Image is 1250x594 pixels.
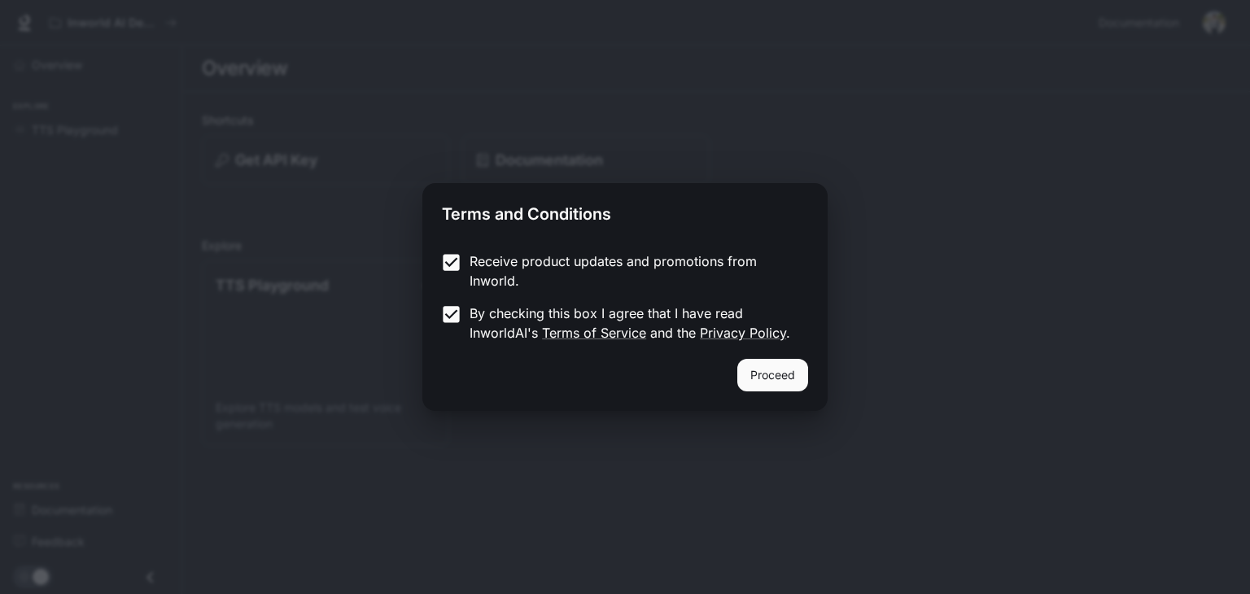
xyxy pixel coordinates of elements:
p: By checking this box I agree that I have read InworldAI's and the . [470,304,795,343]
a: Terms of Service [542,325,646,341]
button: Proceed [737,359,808,391]
a: Privacy Policy [700,325,786,341]
p: Receive product updates and promotions from Inworld. [470,251,795,290]
h2: Terms and Conditions [422,183,828,238]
